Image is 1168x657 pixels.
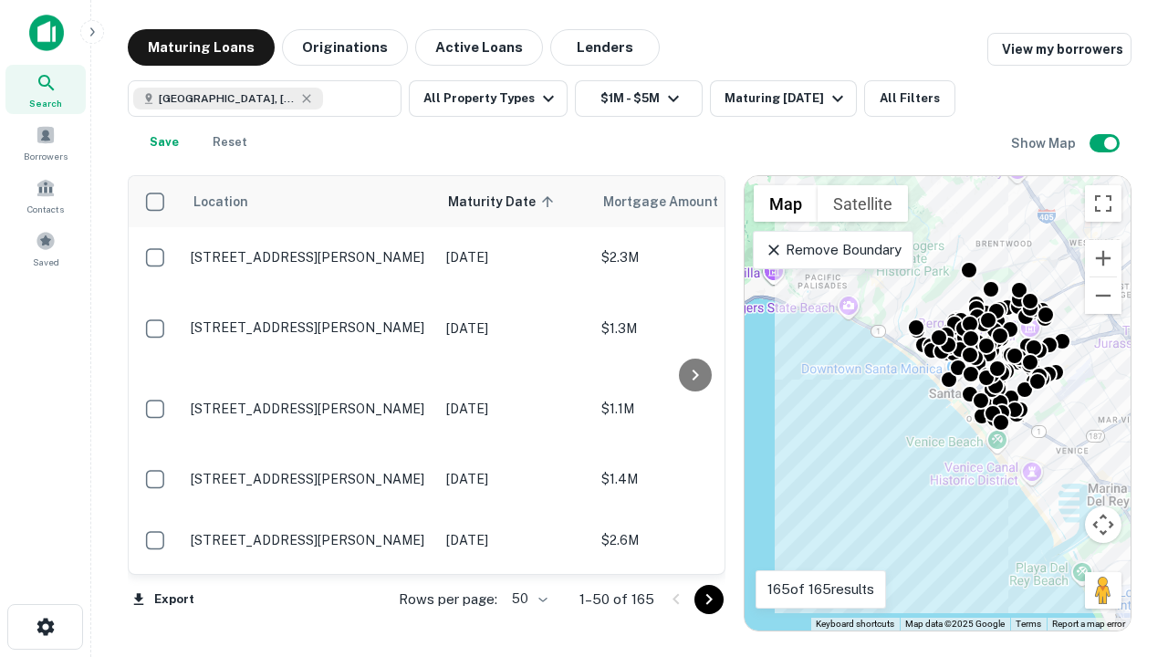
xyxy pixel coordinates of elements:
a: Open this area in Google Maps (opens a new window) [749,607,809,631]
span: Location [193,191,248,213]
h6: Show Map [1011,133,1079,153]
img: Google [749,607,809,631]
span: [GEOGRAPHIC_DATA], [GEOGRAPHIC_DATA], [GEOGRAPHIC_DATA] [159,90,296,107]
p: 1–50 of 165 [579,589,654,610]
a: Search [5,65,86,114]
img: capitalize-icon.png [29,15,64,51]
p: $2.6M [601,530,784,550]
a: Report a map error [1052,619,1125,629]
div: 50 [505,586,550,612]
button: Toggle fullscreen view [1085,185,1121,222]
span: Search [29,96,62,110]
button: Originations [282,29,408,66]
p: [STREET_ADDRESS][PERSON_NAME] [191,532,428,548]
button: Reset [201,124,259,161]
p: 165 of 165 results [767,579,874,600]
div: Maturing [DATE] [725,88,849,109]
button: All Filters [864,80,955,117]
p: [STREET_ADDRESS][PERSON_NAME] [191,249,428,266]
button: Keyboard shortcuts [816,618,894,631]
button: Map camera controls [1085,506,1121,543]
span: Borrowers [24,149,68,163]
a: View my borrowers [987,33,1131,66]
p: [DATE] [446,247,583,267]
button: $1M - $5M [575,80,703,117]
span: Map data ©2025 Google [905,619,1005,629]
p: $2.3M [601,247,784,267]
a: Borrowers [5,118,86,167]
button: Maturing Loans [128,29,275,66]
p: Rows per page: [399,589,497,610]
div: 0 0 [745,176,1131,631]
p: [DATE] [446,399,583,419]
button: Export [128,586,199,613]
button: Save your search to get updates of matches that match your search criteria. [135,124,193,161]
p: [STREET_ADDRESS][PERSON_NAME] [191,319,428,336]
button: All Property Types [409,80,568,117]
iframe: Chat Widget [1077,511,1168,599]
span: Maturity Date [448,191,559,213]
button: Zoom out [1085,277,1121,314]
span: Saved [33,255,59,269]
button: Lenders [550,29,660,66]
th: Maturity Date [437,176,592,227]
span: Contacts [27,202,64,216]
span: Mortgage Amount [603,191,742,213]
button: Show street map [754,185,818,222]
p: [STREET_ADDRESS][PERSON_NAME] [191,401,428,417]
p: $1.1M [601,399,784,419]
p: [DATE] [446,530,583,550]
p: $1.4M [601,469,784,489]
th: Location [182,176,437,227]
button: Show satellite imagery [818,185,908,222]
p: $1.3M [601,318,784,339]
p: [DATE] [446,469,583,489]
button: Zoom in [1085,240,1121,276]
a: Terms [1016,619,1041,629]
button: Active Loans [415,29,543,66]
button: Maturing [DATE] [710,80,857,117]
p: [DATE] [446,318,583,339]
p: Remove Boundary [765,239,901,261]
th: Mortgage Amount [592,176,793,227]
a: Contacts [5,171,86,220]
button: Go to next page [694,585,724,614]
a: Saved [5,224,86,273]
p: [STREET_ADDRESS][PERSON_NAME] [191,471,428,487]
